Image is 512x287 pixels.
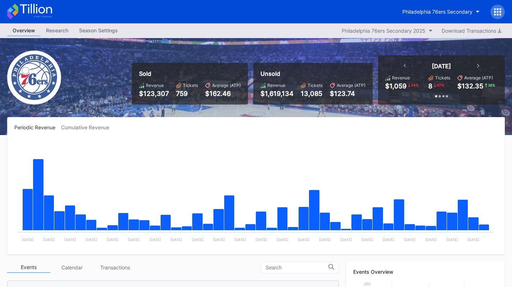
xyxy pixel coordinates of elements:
[364,282,370,286] text: 250
[212,83,241,88] div: Average (ATP)
[457,82,483,90] div: $132.35
[64,237,76,242] text: [DATE]
[107,237,119,242] text: [DATE]
[436,82,445,88] div: 67 %
[213,237,225,242] text: [DATE]
[139,70,241,77] div: Sold
[340,237,352,242] text: [DATE]
[43,237,55,242] text: [DATE]
[170,237,182,242] text: [DATE]
[487,82,496,88] div: 38 %
[260,90,294,97] div: $1,619,134
[442,28,501,34] div: Download Transactions
[435,75,450,80] div: Tickets
[146,83,164,88] div: Revenue
[205,90,241,97] div: $162.46
[61,124,115,130] div: Cumulative Revenue
[22,237,34,242] text: [DATE]
[464,75,493,80] div: Average (ATP)
[50,262,93,273] div: Calendar
[14,139,498,247] svg: Chart title
[446,237,458,242] text: [DATE]
[319,237,331,242] text: [DATE]
[74,25,123,36] a: Season Settings
[277,237,289,242] text: [DATE]
[139,90,169,97] div: $123,307
[93,262,137,273] div: Transactions
[7,25,41,36] a: Overview
[467,237,479,242] text: [DATE]
[255,237,267,242] text: [DATE]
[86,237,97,242] text: [DATE]
[308,83,323,88] div: Tickets
[260,70,365,77] div: Unsold
[298,237,310,242] text: [DATE]
[14,124,61,130] div: Periodic Revenue
[149,237,161,242] text: [DATE]
[176,90,198,97] div: 759
[7,51,61,105] img: Philadelphia_76ers.png
[266,265,328,270] input: Search
[342,28,425,34] div: Philadelphia 76ers Secondary 2025
[337,83,365,88] div: Average (ATP)
[330,90,365,97] div: $123.74
[404,237,416,242] text: [DATE]
[7,262,50,273] div: Events
[192,237,204,242] text: [DATE]
[432,63,451,70] div: [DATE]
[361,237,373,242] text: [DATE]
[402,9,472,15] div: Philadelphia 76ers Secondary
[438,26,505,36] button: Download Transactions
[410,82,419,88] div: 54 %
[392,75,410,80] div: Revenue
[428,82,432,90] div: 8
[234,237,246,242] text: [DATE]
[267,83,285,88] div: Revenue
[301,90,323,97] div: 13,085
[338,26,436,36] button: Philadelphia 76ers Secondary 2025
[183,83,198,88] div: Tickets
[128,237,140,242] text: [DATE]
[425,237,437,242] text: [DATE]
[383,237,395,242] text: [DATE]
[41,25,74,36] a: Research
[353,269,498,275] div: Events Overview
[385,82,406,90] div: $1,059
[397,5,485,18] button: Philadelphia 76ers Secondary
